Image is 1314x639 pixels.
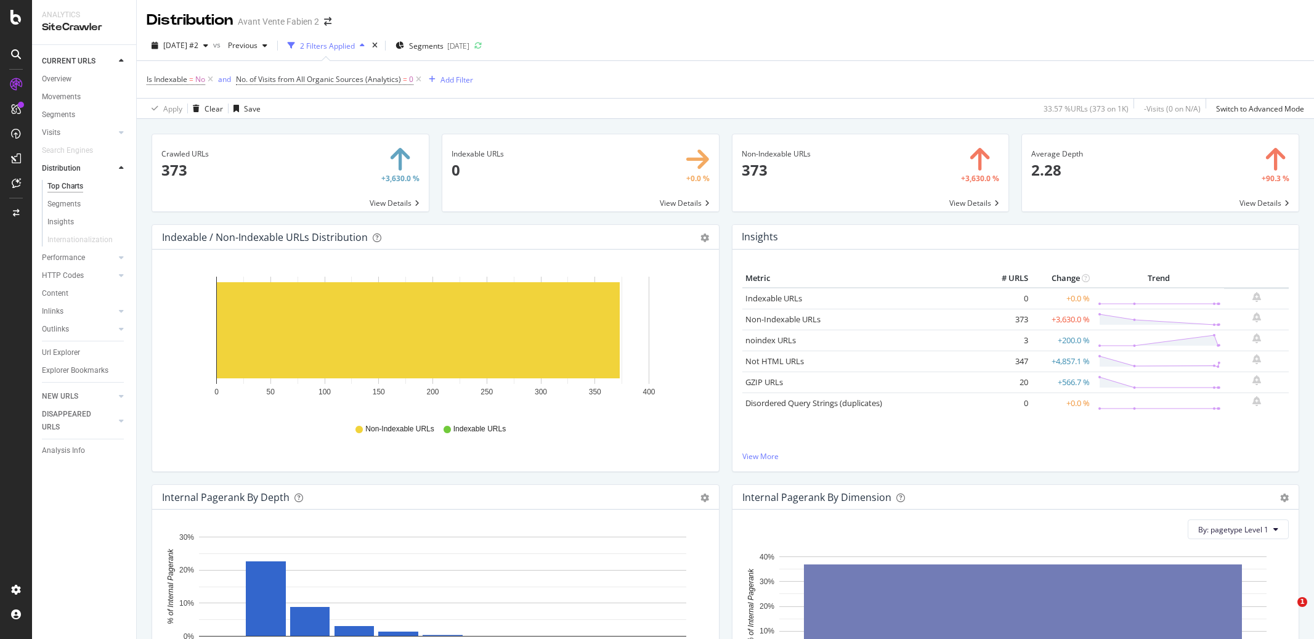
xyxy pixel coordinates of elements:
[42,55,115,68] a: CURRENT URLS
[700,234,709,242] div: gear
[1252,354,1261,364] div: bell-plus
[1031,269,1093,288] th: Change
[47,198,81,211] div: Segments
[1031,393,1093,413] td: +0.0 %
[1211,99,1304,118] button: Switch to Advanced Mode
[365,424,434,434] span: Non-Indexable URLs
[643,388,655,396] text: 400
[1031,351,1093,372] td: +4,857.1 %
[42,162,115,175] a: Distribution
[1144,104,1201,114] div: - Visits ( 0 on N/A )
[42,287,68,300] div: Content
[745,314,821,325] a: Non-Indexable URLs
[42,126,115,139] a: Visits
[42,364,108,377] div: Explorer Bookmarks
[982,269,1031,288] th: # URLS
[42,305,63,318] div: Inlinks
[745,397,882,409] a: Disordered Query Strings (duplicates)
[1093,269,1224,288] th: Trend
[42,251,115,264] a: Performance
[188,99,223,118] button: Clear
[370,39,380,52] div: times
[403,74,407,84] span: =
[42,269,84,282] div: HTTP Codes
[147,10,233,31] div: Distribution
[373,388,385,396] text: 150
[982,351,1031,372] td: 347
[759,553,774,561] text: 40%
[1044,104,1129,114] div: 33.57 % URLs ( 373 on 1K )
[324,17,331,26] div: arrow-right-arrow-left
[218,74,231,84] div: and
[163,40,198,51] span: 2025 Sep. 24th #2
[147,74,187,84] span: Is Indexable
[1031,288,1093,309] td: +0.0 %
[47,234,125,246] a: Internationalization
[982,309,1031,330] td: 373
[179,566,194,575] text: 20%
[1297,597,1307,607] span: 1
[453,424,506,434] span: Indexable URLs
[223,36,272,55] button: Previous
[42,55,95,68] div: CURRENT URLS
[236,74,401,84] span: No. of Visits from All Organic Sources (Analytics)
[424,72,473,87] button: Add Filter
[42,305,115,318] a: Inlinks
[195,71,205,88] span: No
[42,346,80,359] div: Url Explorer
[47,198,128,211] a: Segments
[147,36,213,55] button: [DATE] #2
[214,388,219,396] text: 0
[42,390,115,403] a: NEW URLS
[1031,330,1093,351] td: +200.0 %
[1272,597,1302,627] iframe: Intercom live chat
[1252,312,1261,322] div: bell-plus
[1252,375,1261,385] div: bell-plus
[42,323,69,336] div: Outlinks
[1280,494,1289,502] div: gear
[447,41,469,51] div: [DATE]
[42,251,85,264] div: Performance
[42,126,60,139] div: Visits
[179,599,194,608] text: 10%
[759,577,774,586] text: 30%
[47,180,83,193] div: Top Charts
[42,73,71,86] div: Overview
[982,393,1031,413] td: 0
[1188,519,1289,539] button: By: pagetype Level 1
[42,20,126,35] div: SiteCrawler
[745,335,796,346] a: noindex URLs
[1252,396,1261,406] div: bell-plus
[42,323,115,336] a: Outlinks
[440,75,473,85] div: Add Filter
[42,73,128,86] a: Overview
[213,39,223,50] span: vs
[163,104,182,114] div: Apply
[742,491,891,503] div: Internal Pagerank By Dimension
[1198,524,1268,535] span: By: pagetype Level 1
[1031,309,1093,330] td: +3,630.0 %
[982,372,1031,393] td: 20
[700,494,709,502] div: gear
[42,91,128,104] a: Movements
[238,15,319,28] div: Avant Vente Fabien 2
[47,216,128,229] a: Insights
[42,364,128,377] a: Explorer Bookmarks
[745,376,783,388] a: GZIP URLs
[267,388,275,396] text: 50
[244,104,261,114] div: Save
[391,36,474,55] button: Segments[DATE]
[589,388,601,396] text: 350
[42,390,78,403] div: NEW URLS
[162,231,368,243] div: Indexable / Non-Indexable URLs Distribution
[300,41,355,51] div: 2 Filters Applied
[426,388,439,396] text: 200
[1252,292,1261,302] div: bell-plus
[42,144,93,157] div: Search Engines
[982,330,1031,351] td: 3
[42,287,128,300] a: Content
[223,40,258,51] span: Previous
[42,269,115,282] a: HTTP Codes
[1031,372,1093,393] td: +566.7 %
[42,10,126,20] div: Analytics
